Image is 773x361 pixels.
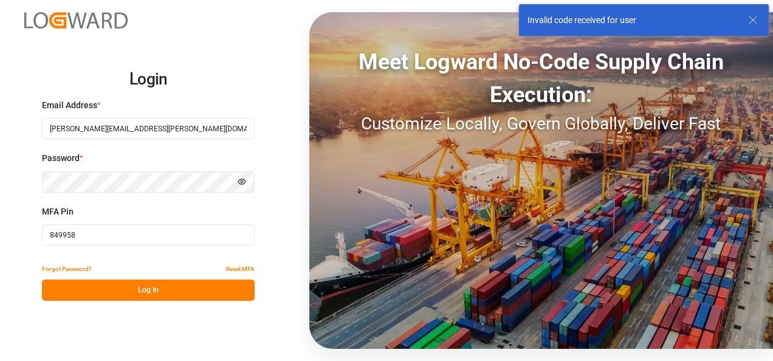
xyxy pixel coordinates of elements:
h2: Login [42,60,255,99]
div: Meet Logward No-Code Supply Chain Execution: [309,46,773,111]
input: Enter your email [42,118,255,139]
button: Reset MFA [226,258,255,280]
div: Invalid code received for user [527,14,737,27]
button: Log In [42,280,255,301]
img: Logward_new_orange.png [24,12,128,29]
button: Forgot Password? [42,258,92,280]
span: Password [42,152,80,165]
div: Customize Locally, Govern Globally, Deliver Fast [309,111,773,137]
span: Email Address [42,99,97,112]
span: MFA Pin [42,205,74,218]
